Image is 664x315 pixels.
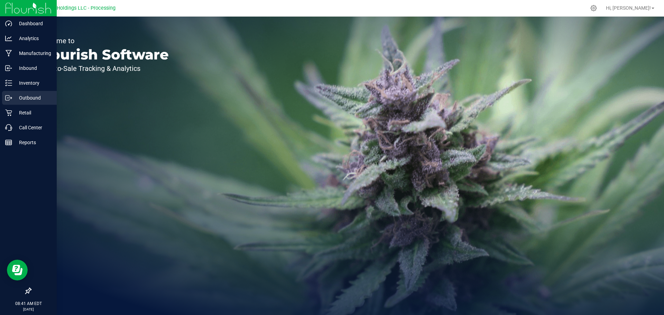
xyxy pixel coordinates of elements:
[12,94,54,102] p: Outbound
[12,138,54,147] p: Reports
[12,64,54,72] p: Inbound
[5,139,12,146] inline-svg: Reports
[12,19,54,28] p: Dashboard
[5,50,12,57] inline-svg: Manufacturing
[3,300,54,307] p: 08:41 AM EDT
[5,65,12,72] inline-svg: Inbound
[3,307,54,312] p: [DATE]
[5,35,12,42] inline-svg: Analytics
[12,34,54,43] p: Analytics
[5,20,12,27] inline-svg: Dashboard
[589,5,598,11] div: Manage settings
[7,260,28,280] iframe: Resource center
[5,80,12,86] inline-svg: Inventory
[5,124,12,131] inline-svg: Call Center
[5,94,12,101] inline-svg: Outbound
[12,109,54,117] p: Retail
[12,123,54,132] p: Call Center
[37,65,169,72] p: Seed-to-Sale Tracking & Analytics
[606,5,651,11] span: Hi, [PERSON_NAME]!
[37,37,169,44] p: Welcome to
[26,5,116,11] span: Riviera Creek Holdings LLC - Processing
[12,79,54,87] p: Inventory
[37,48,169,62] p: Flourish Software
[5,109,12,116] inline-svg: Retail
[12,49,54,57] p: Manufacturing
